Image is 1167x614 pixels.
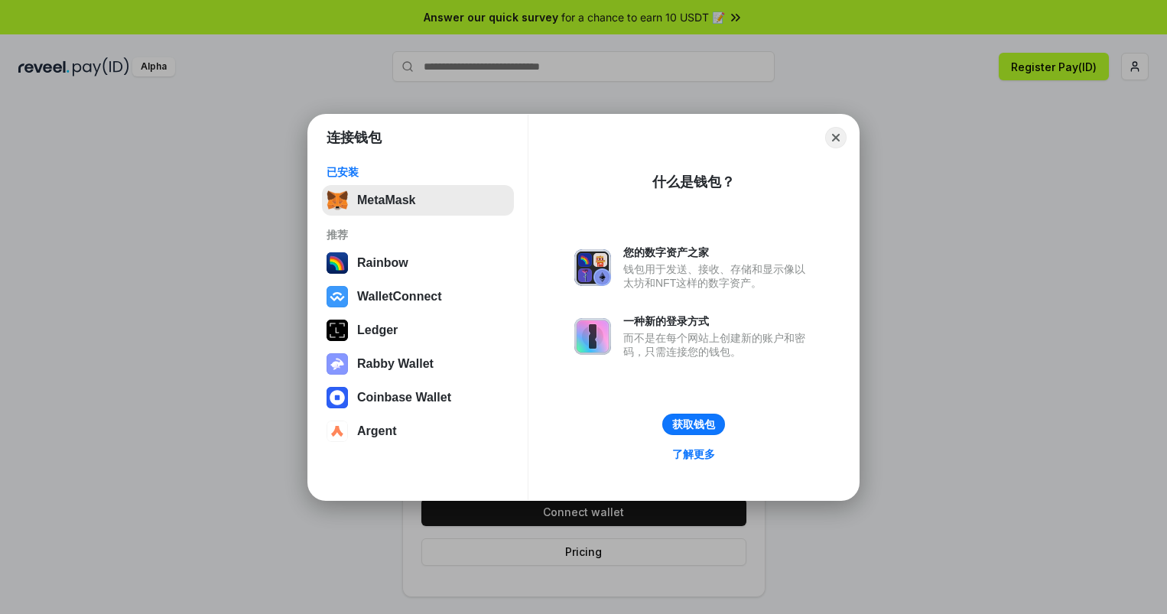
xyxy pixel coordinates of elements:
div: 钱包用于发送、接收、存储和显示像以太坊和NFT这样的数字资产。 [623,262,813,290]
img: svg+xml,%3Csvg%20fill%3D%22none%22%20height%3D%2233%22%20viewBox%3D%220%200%2035%2033%22%20width%... [327,190,348,211]
div: 一种新的登录方式 [623,314,813,328]
h1: 连接钱包 [327,128,382,147]
img: svg+xml,%3Csvg%20width%3D%2228%22%20height%3D%2228%22%20viewBox%3D%220%200%2028%2028%22%20fill%3D... [327,286,348,307]
button: Argent [322,416,514,447]
div: 了解更多 [672,447,715,461]
button: WalletConnect [322,281,514,312]
div: MetaMask [357,193,415,207]
div: 什么是钱包？ [652,173,735,191]
button: Ledger [322,315,514,346]
div: 获取钱包 [672,417,715,431]
button: 获取钱包 [662,414,725,435]
a: 了解更多 [663,444,724,464]
img: svg+xml,%3Csvg%20width%3D%22120%22%20height%3D%22120%22%20viewBox%3D%220%200%20120%20120%22%20fil... [327,252,348,274]
img: svg+xml,%3Csvg%20xmlns%3D%22http%3A%2F%2Fwww.w3.org%2F2000%2Fsvg%22%20fill%3D%22none%22%20viewBox... [327,353,348,375]
div: Coinbase Wallet [357,391,451,404]
div: 推荐 [327,228,509,242]
div: 而不是在每个网站上创建新的账户和密码，只需连接您的钱包。 [623,331,813,359]
button: MetaMask [322,185,514,216]
div: Ledger [357,323,398,337]
img: svg+xml,%3Csvg%20width%3D%2228%22%20height%3D%2228%22%20viewBox%3D%220%200%2028%2028%22%20fill%3D... [327,421,348,442]
div: Rabby Wallet [357,357,434,371]
div: 已安装 [327,165,509,179]
button: Coinbase Wallet [322,382,514,413]
button: Rainbow [322,248,514,278]
button: Close [825,127,847,148]
div: Rainbow [357,256,408,270]
div: Argent [357,424,397,438]
img: svg+xml,%3Csvg%20xmlns%3D%22http%3A%2F%2Fwww.w3.org%2F2000%2Fsvg%22%20fill%3D%22none%22%20viewBox... [574,249,611,286]
img: svg+xml,%3Csvg%20width%3D%2228%22%20height%3D%2228%22%20viewBox%3D%220%200%2028%2028%22%20fill%3D... [327,387,348,408]
div: 您的数字资产之家 [623,245,813,259]
img: svg+xml,%3Csvg%20xmlns%3D%22http%3A%2F%2Fwww.w3.org%2F2000%2Fsvg%22%20fill%3D%22none%22%20viewBox... [574,318,611,355]
button: Rabby Wallet [322,349,514,379]
div: WalletConnect [357,290,442,304]
img: svg+xml,%3Csvg%20xmlns%3D%22http%3A%2F%2Fwww.w3.org%2F2000%2Fsvg%22%20width%3D%2228%22%20height%3... [327,320,348,341]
